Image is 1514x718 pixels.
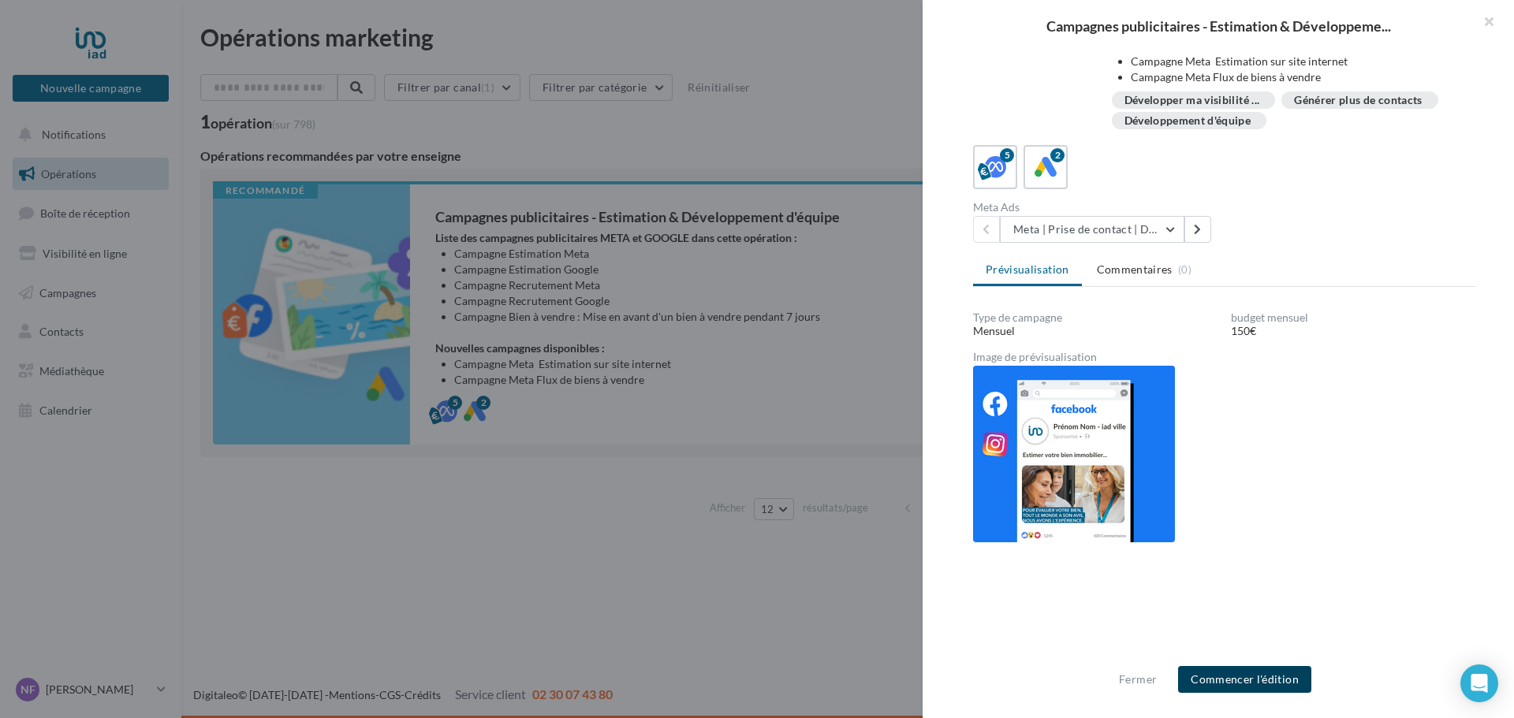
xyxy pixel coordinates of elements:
[1097,262,1173,277] span: Commentaires
[973,202,1218,213] div: Meta Ads
[1050,148,1065,162] div: 2
[1460,664,1498,702] div: Open Intercom Messenger
[1131,54,1464,69] li: Campagne Meta Estimation sur site internet
[1000,216,1184,243] button: Meta | Prise de contact | Demandes d'estimation
[973,323,1218,339] div: Mensuel
[973,366,1175,542] img: bdd49ec8cb5d374d4158b8b011288a42.png
[973,312,1218,323] div: Type de campagne
[1131,69,1464,85] li: Campagne Meta Flux de biens à vendre
[1124,115,1251,127] div: Développement d'équipe
[1124,95,1260,106] span: Développer ma visibilité ...
[1046,19,1391,33] span: Campagnes publicitaires - Estimation & Développeme...
[1294,95,1422,106] div: Générer plus de contacts
[1231,312,1476,323] div: budget mensuel
[1231,323,1476,339] div: 150€
[1000,148,1014,162] div: 5
[1113,670,1163,689] button: Fermer
[1112,39,1281,52] strong: Nouvelles campagnes disponibles :
[1178,263,1191,276] span: (0)
[973,352,1476,363] div: Image de prévisualisation
[1178,666,1311,693] button: Commencer l'édition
